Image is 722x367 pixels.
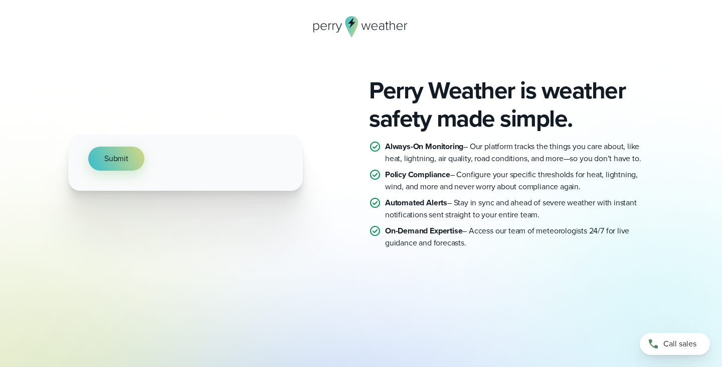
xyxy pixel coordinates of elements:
button: Submit [88,147,144,171]
strong: Policy Compliance [385,169,450,180]
h2: Perry Weather is weather safety made simple. [369,76,654,133]
strong: On-Demand Expertise [385,225,462,236]
span: Call sales [663,338,696,350]
p: – Stay in sync and ahead of severe weather with instant notifications sent straight to your entir... [385,197,654,221]
strong: Always-On Monitoring [385,141,463,152]
strong: Automated Alerts [385,197,447,208]
p: – Our platform tracks the things you care about, like heat, lightning, air quality, road conditio... [385,141,654,165]
a: Call sales [640,333,710,355]
p: – Access our team of meteorologists 24/7 for live guidance and forecasts. [385,225,654,249]
span: Submit [104,153,128,165]
p: – Configure your specific thresholds for heat, lightning, wind, and more and never worry about co... [385,169,654,193]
